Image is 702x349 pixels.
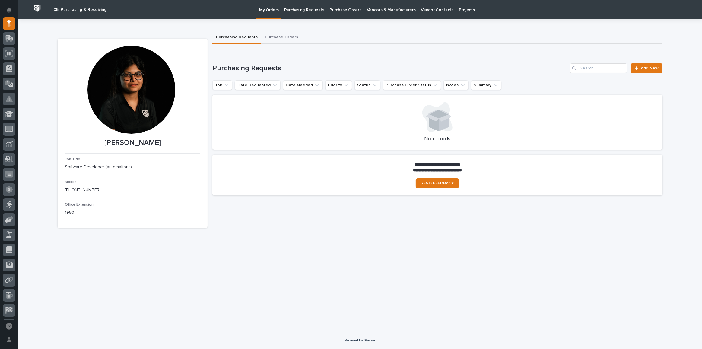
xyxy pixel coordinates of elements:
span: Onboarding Call [44,76,77,82]
img: 1736555164131-43832dd5-751b-4058-ba23-39d91318e5a0 [6,93,17,104]
span: SEND FEEDBACK [421,181,454,185]
a: Add New [631,63,662,73]
div: Notifications [8,7,15,17]
p: [PERSON_NAME] [65,139,200,147]
a: 🔗Onboarding Call [35,74,79,85]
span: Office Extension [65,203,94,207]
span: Pylon [60,112,73,116]
button: Date Requested [235,80,281,90]
a: [PHONE_NUMBER] [65,188,101,192]
button: Start new chat [103,95,110,102]
button: Summary [471,80,501,90]
h2: 05. Purchasing & Receiving [53,7,106,12]
h1: Purchasing Requests [212,64,567,73]
button: Purchase Order Status [383,80,441,90]
img: Workspace Logo [32,3,43,14]
span: Add New [641,66,659,70]
button: Status [354,80,380,90]
div: We're offline, we will be back soon! [21,99,84,104]
button: Purchase Orders [261,31,302,44]
div: 📖 [6,77,11,82]
a: SEND FEEDBACK [416,178,459,188]
a: 📖Help Docs [4,74,35,85]
button: Date Needed [283,80,323,90]
button: Notes [443,80,469,90]
span: Job Title [65,158,80,161]
p: Welcome 👋 [6,24,110,34]
p: No records [220,136,655,142]
button: Open support chat [3,320,15,333]
p: How can we help? [6,34,110,43]
span: Help Docs [12,76,33,82]
div: Start new chat [21,93,99,99]
span: Mobile [65,180,77,184]
p: 1950 [65,210,200,216]
img: Stacker [6,6,18,18]
button: Job [212,80,232,90]
div: 🔗 [38,77,43,82]
a: Powered By Stacker [345,338,375,342]
button: Notifications [3,4,15,16]
button: Purchasing Requests [212,31,261,44]
a: Powered byPylon [43,111,73,116]
input: Search [570,63,627,73]
p: Software Developer (automations) [65,164,200,170]
button: Priority [325,80,352,90]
